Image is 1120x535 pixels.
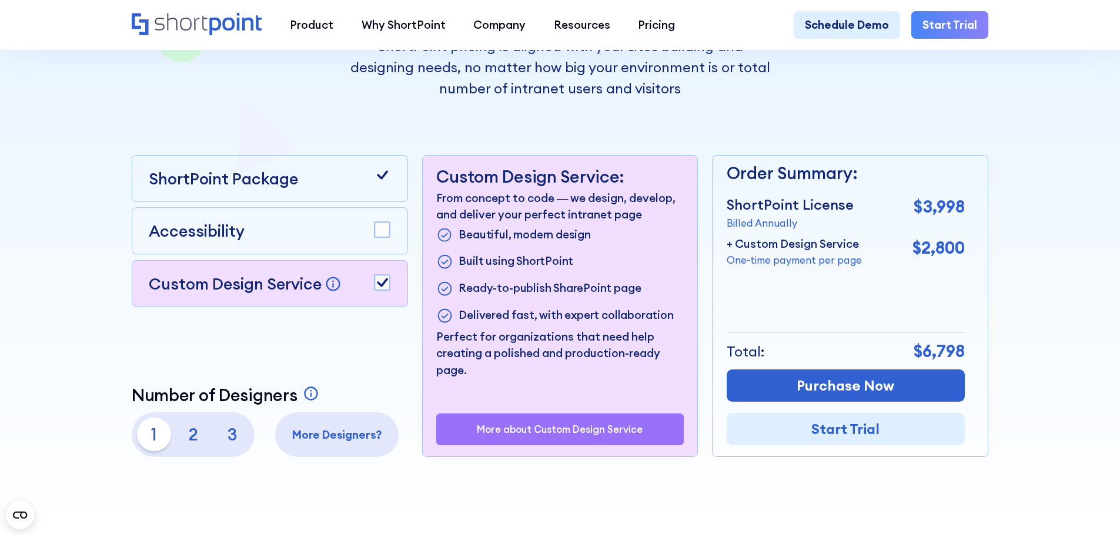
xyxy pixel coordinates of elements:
p: Built using ShortPoint [459,253,573,271]
p: + Custom Design Service [727,235,862,253]
p: $3,998 [914,194,965,220]
p: Perfect for organizations that need help creating a polished and production-ready page. [436,328,683,379]
p: $2,800 [912,235,965,261]
p: Delivered fast, with expert collaboration [459,307,673,325]
a: Home [132,13,262,37]
p: More Designers? [281,426,393,443]
p: Custom Design Service [149,274,322,294]
p: Custom Design Service: [436,167,683,187]
div: Why ShortPoint [362,16,446,33]
p: ShortPoint Package [149,167,298,190]
p: Beautiful, modern design [459,226,590,245]
a: Pricing [624,11,690,39]
div: Product [290,16,333,33]
a: Product [276,11,347,39]
div: Pricing [638,16,675,33]
a: Start Trial [911,11,988,39]
div: Resources [554,16,610,33]
p: Accessibility [149,219,245,243]
button: Open CMP widget [6,501,34,529]
a: Start Trial [727,413,965,445]
p: Order Summary: [727,161,965,186]
a: Schedule Demo [794,11,900,39]
a: Number of Designers [132,385,323,405]
p: Billed Annually [727,216,854,230]
p: 2 [176,418,210,451]
p: $6,798 [914,339,965,364]
p: ShortPoint License [727,194,854,216]
p: From concept to code — we design, develop, and deliver your perfect intranet page [436,190,683,223]
a: Resources [540,11,624,39]
a: Purchase Now [727,369,965,402]
a: Company [459,11,540,39]
p: 3 [216,418,249,451]
iframe: Chat Widget [908,399,1120,535]
div: Chatwidget [908,399,1120,535]
p: Number of Designers [132,385,297,405]
div: Company [473,16,526,33]
a: Why ShortPoint [347,11,460,39]
p: 1 [137,418,170,451]
p: ShortPoint pricing is aligned with your sites building and designing needs, no matter how big you... [350,36,770,99]
a: More about Custom Design Service [477,423,643,435]
p: Total: [727,341,765,362]
p: One-time payment per page [727,253,862,267]
p: Ready-to-publish SharePoint page [459,280,641,298]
